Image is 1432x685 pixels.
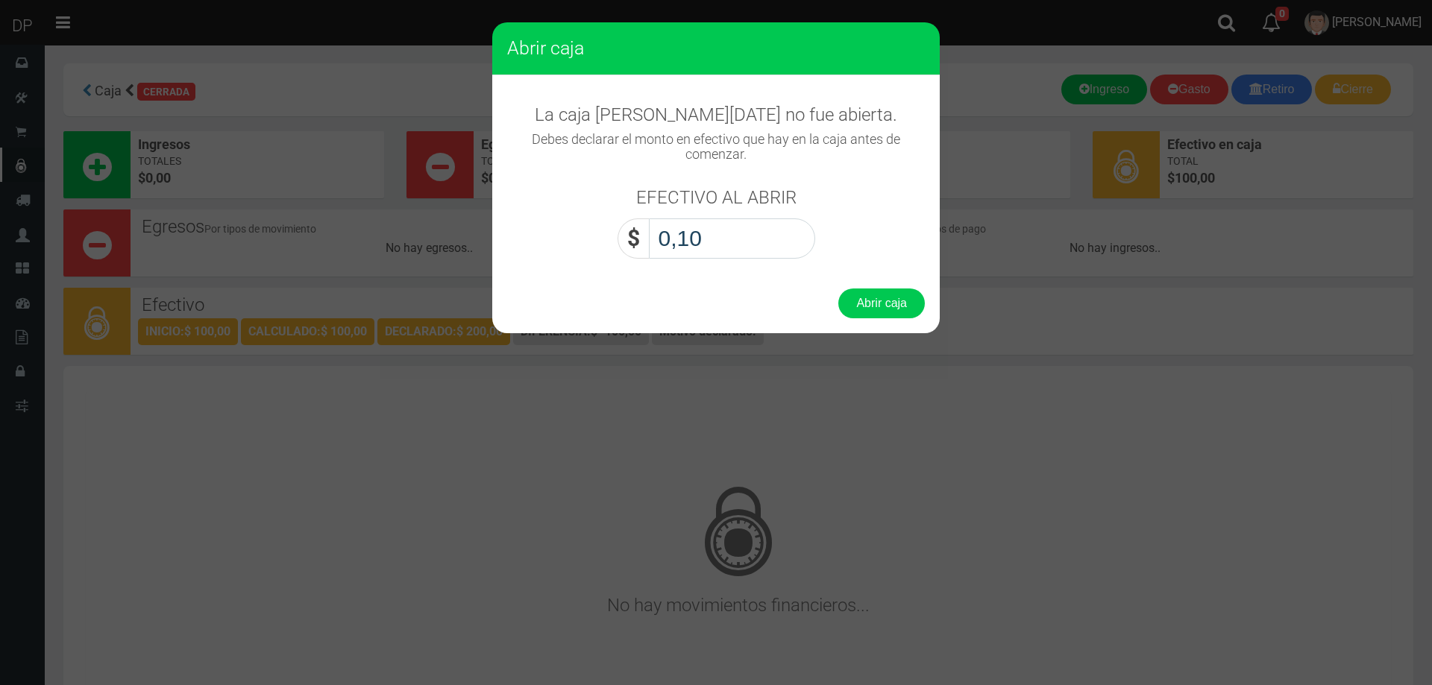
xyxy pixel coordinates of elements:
[507,132,925,162] h4: Debes declarar el monto en efectivo que hay en la caja antes de comenzar.
[507,37,925,60] h3: Abrir caja
[627,225,640,251] strong: $
[636,188,797,207] h3: EFECTIVO AL ABRIR
[838,288,925,318] button: Abrir caja
[507,105,925,124] h3: La caja [PERSON_NAME][DATE] no fue abierta.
